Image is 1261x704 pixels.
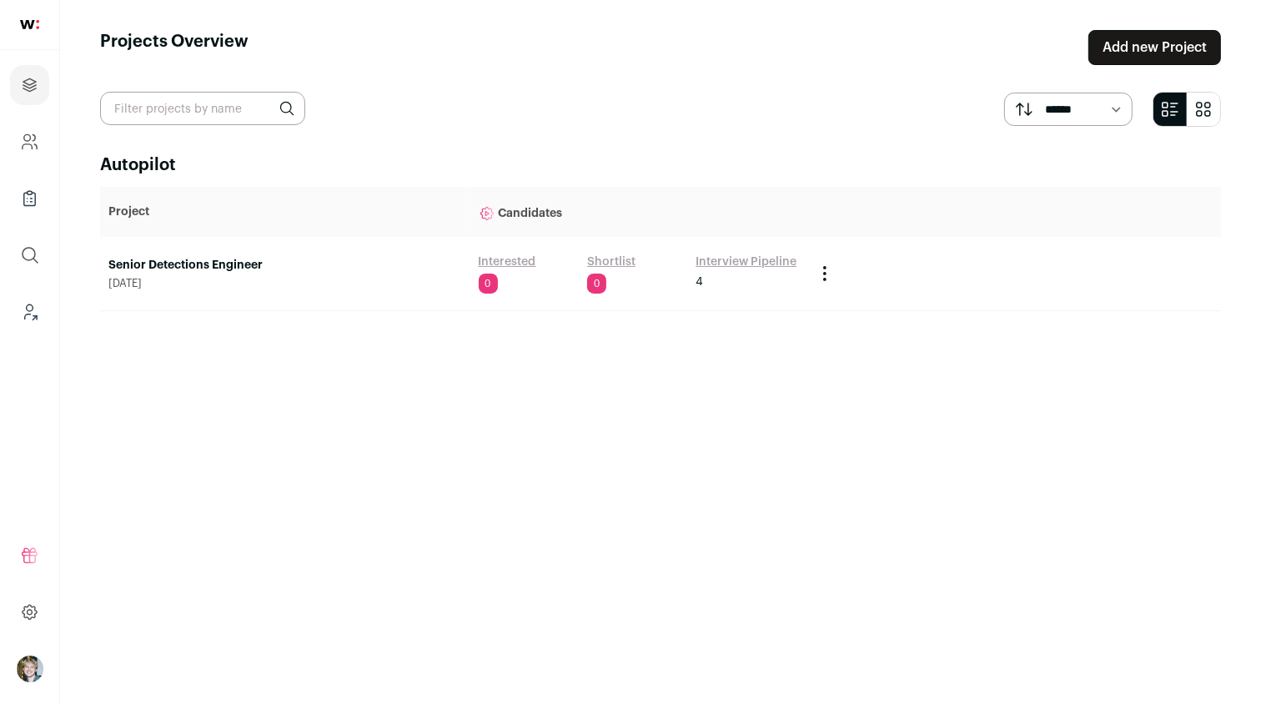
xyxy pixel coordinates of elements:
[10,292,49,332] a: Leads (Backoffice)
[17,656,43,682] img: 6494470-medium_jpg
[10,65,49,105] a: Projects
[10,122,49,162] a: Company and ATS Settings
[10,179,49,219] a: Company Lists
[815,264,835,284] button: Project Actions
[479,195,798,229] p: Candidates
[100,30,249,65] h1: Projects Overview
[20,20,39,29] img: wellfound-shorthand-0d5821cbd27db2630d0214b213865d53afaa358527fdda9d0ea32b1df1b89c2c.svg
[696,254,796,270] a: Interview Pipeline
[17,656,43,682] button: Open dropdown
[479,254,536,270] a: Interested
[1088,30,1221,65] a: Add new Project
[108,277,462,290] span: [DATE]
[108,257,462,274] a: Senior Detections Engineer
[100,153,1221,177] h2: Autopilot
[100,92,305,125] input: Filter projects by name
[587,274,606,294] span: 0
[587,254,636,270] a: Shortlist
[108,204,462,220] p: Project
[479,274,498,294] span: 0
[696,274,703,290] span: 4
